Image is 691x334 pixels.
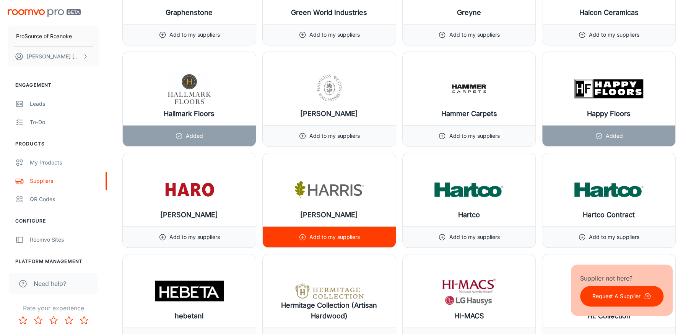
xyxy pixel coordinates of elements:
[300,210,358,220] h6: [PERSON_NAME]
[155,276,224,306] img: hebetanl
[15,313,31,328] button: Rate 1 star
[166,7,213,18] h6: Graphenstone
[580,274,663,283] p: Supplier not here?
[76,313,92,328] button: Rate 5 star
[175,311,203,321] h6: hebetanl
[309,132,360,140] p: Add to my suppliers
[155,174,224,205] img: Haro
[574,174,643,205] img: Hartco Contract
[34,279,66,288] span: Need help?
[434,174,503,205] img: Hartco
[434,276,503,306] img: HI-MACS
[458,210,480,220] h6: Hartco
[449,233,499,241] p: Add to my suppliers
[441,108,497,119] h6: Hammer Carpets
[295,73,364,104] img: Hamilton Weston
[61,313,76,328] button: Rate 4 star
[449,31,499,39] p: Add to my suppliers
[30,158,99,167] div: My Products
[186,132,203,140] p: Added
[309,233,360,241] p: Add to my suppliers
[295,174,364,205] img: Harris
[160,210,218,220] h6: [PERSON_NAME]
[449,132,499,140] p: Add to my suppliers
[8,9,81,17] img: Roomvo PRO Beta
[27,52,81,61] p: [PERSON_NAME] [PERSON_NAME]
[606,132,623,140] p: Added
[30,236,99,244] div: Roomvo Sites
[580,286,663,307] button: Request A Supplier
[8,47,99,66] button: [PERSON_NAME] [PERSON_NAME]
[169,31,220,39] p: Add to my suppliers
[454,311,484,321] h6: HI-MACS
[155,73,224,104] img: Hallmark Floors
[295,276,364,306] img: Hermitage Collection (Artisan Hardwood)
[574,73,643,104] img: Happy Floors
[434,73,503,104] img: Hammer Carpets
[46,313,61,328] button: Rate 3 star
[309,31,360,39] p: Add to my suppliers
[592,292,641,300] p: Request A Supplier
[587,108,631,119] h6: Happy Floors
[164,108,215,119] h6: Hallmark Floors
[8,26,99,46] button: ProSource of Roanoke
[30,118,99,126] div: To-do
[300,108,358,119] h6: [PERSON_NAME]
[579,7,639,18] h6: Halcon Ceramicas
[30,100,99,108] div: Leads
[589,233,639,241] p: Add to my suppliers
[583,210,635,220] h6: Hartco Contract
[6,303,101,313] p: Rate your experience
[169,233,220,241] p: Add to my suppliers
[31,313,46,328] button: Rate 2 star
[16,32,72,40] p: ProSource of Roanoke
[30,195,99,203] div: QR Codes
[589,31,639,39] p: Add to my suppliers
[587,311,631,321] h6: HL Collection
[30,177,99,185] div: Suppliers
[457,7,481,18] h6: Greyne
[269,300,390,321] h6: Hermitage Collection (Artisan Hardwood)
[291,7,367,18] h6: Green World Industries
